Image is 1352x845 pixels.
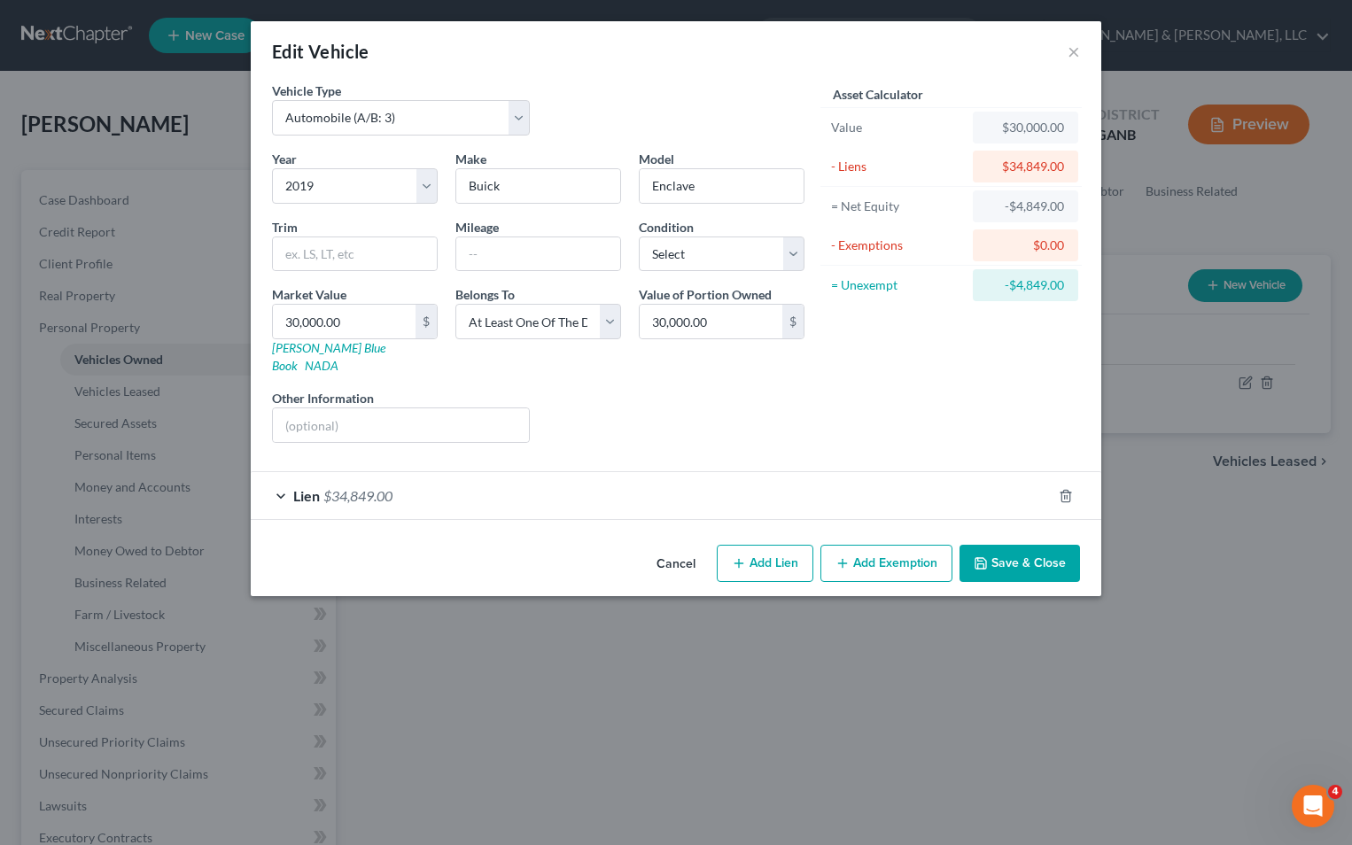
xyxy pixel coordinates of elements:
label: Vehicle Type [272,81,341,100]
label: Other Information [272,389,374,407]
label: Asset Calculator [833,85,923,104]
span: Belongs To [455,287,515,302]
div: $ [416,305,437,338]
span: Make [455,151,486,167]
div: $0.00 [987,236,1064,254]
input: ex. Nissan [456,169,620,203]
button: Save & Close [960,545,1080,582]
label: Condition [639,218,694,236]
span: $34,849.00 [323,487,392,504]
label: Mileage [455,218,499,236]
span: 4 [1328,785,1342,799]
label: Year [272,150,297,168]
div: Edit Vehicle [272,39,369,64]
div: -$4,849.00 [987,198,1064,215]
input: 0.00 [273,305,416,338]
label: Trim [272,218,298,236]
div: $34,849.00 [987,158,1064,175]
input: ex. LS, LT, etc [273,237,437,271]
div: $30,000.00 [987,119,1064,136]
div: - Exemptions [831,236,965,254]
label: Market Value [272,285,346,304]
a: NADA [305,358,338,373]
label: Value of Portion Owned [639,285,772,304]
div: = Unexempt [831,276,965,294]
span: Lien [293,487,320,504]
input: -- [456,237,620,271]
input: (optional) [273,408,529,442]
input: 0.00 [640,305,782,338]
button: Cancel [642,547,710,582]
div: = Net Equity [831,198,965,215]
label: Model [639,150,674,168]
div: $ [782,305,804,338]
a: [PERSON_NAME] Blue Book [272,340,385,373]
button: Add Lien [717,545,813,582]
div: - Liens [831,158,965,175]
button: Add Exemption [820,545,952,582]
iframe: Intercom live chat [1292,785,1334,827]
input: ex. Altima [640,169,804,203]
div: Value [831,119,965,136]
div: -$4,849.00 [987,276,1064,294]
button: × [1068,41,1080,62]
